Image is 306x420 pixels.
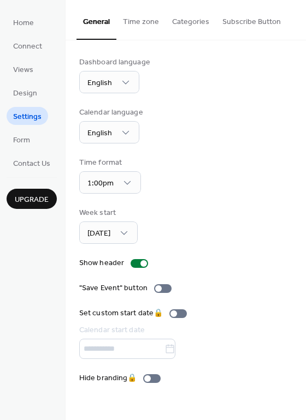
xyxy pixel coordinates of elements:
[7,37,49,55] a: Connect
[13,111,42,123] span: Settings
[13,88,37,99] span: Design
[7,60,40,78] a: Views
[13,135,30,146] span: Form
[79,257,124,269] div: Show header
[7,13,40,31] a: Home
[87,226,110,241] span: [DATE]
[13,17,34,29] span: Home
[7,154,57,172] a: Contact Us
[13,41,42,52] span: Connect
[7,189,57,209] button: Upgrade
[7,83,44,101] a: Design
[13,64,33,76] span: Views
[79,157,139,169] div: Time format
[79,57,150,68] div: Dashboard language
[13,158,50,170] span: Contact Us
[7,107,48,125] a: Settings
[79,207,136,219] div: Week start
[79,107,143,118] div: Calendar language
[15,194,49,206] span: Upgrade
[7,130,37,148] a: Form
[87,76,112,91] span: English
[79,283,148,294] div: "Save Event" button
[87,176,114,191] span: 1:00pm
[87,126,112,141] span: English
